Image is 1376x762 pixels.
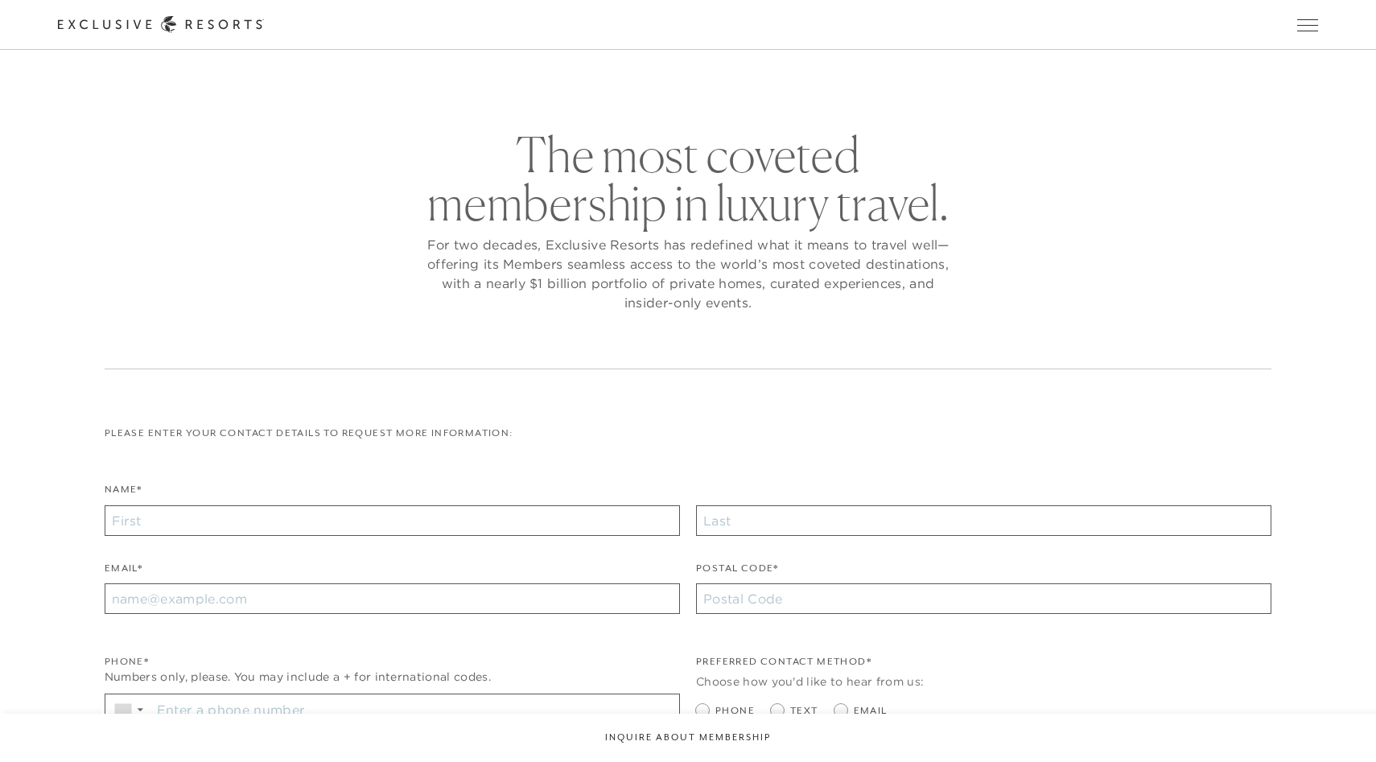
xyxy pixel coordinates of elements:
span: Email [854,703,888,719]
div: Country Code Selector [105,694,151,725]
p: For two decades, Exclusive Resorts has redefined what it means to travel well—offering its Member... [422,235,954,312]
h2: The most coveted membership in luxury travel. [422,130,954,227]
div: Phone* [105,654,680,669]
label: Email* [105,561,142,584]
input: Enter a phone number [151,694,679,725]
span: Phone [715,703,755,719]
input: Postal Code [696,583,1271,614]
legend: Preferred Contact Method* [696,654,871,678]
input: Last [696,505,1271,536]
span: ▼ [135,705,146,715]
input: name@example.com [105,583,680,614]
button: Open navigation [1297,19,1318,31]
div: Numbers only, please. You may include a + for international codes. [105,669,680,686]
span: Text [790,703,818,719]
input: First [105,505,680,536]
label: Postal Code* [696,561,779,584]
div: Choose how you'd like to hear from us: [696,673,1271,690]
label: Name* [105,482,142,505]
p: Please enter your contact details to request more information: [105,426,1271,441]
